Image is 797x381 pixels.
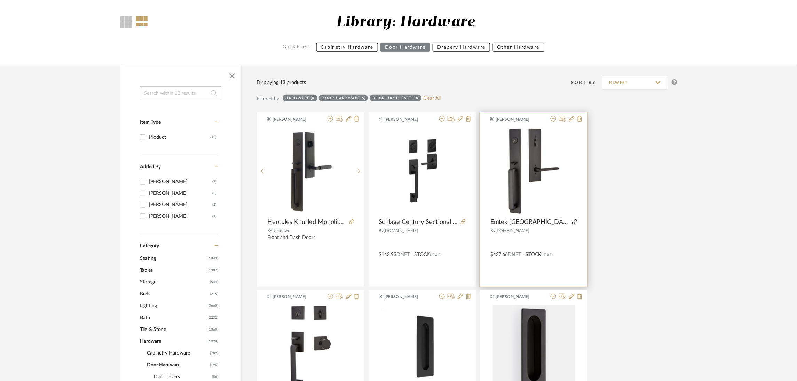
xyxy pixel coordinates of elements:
[208,300,218,311] span: (3665)
[140,252,206,264] span: Seating
[316,43,378,52] button: Cabinetry Hardware
[379,218,458,226] span: Schlage Century Sectional Cylinder Keyed Entry- Matte Black
[257,79,306,86] div: Displaying 13 products
[273,294,317,300] span: [PERSON_NAME]
[210,132,216,143] div: (13)
[272,228,290,233] span: Unknown
[379,128,466,215] img: Schlage Century Sectional Cylinder Keyed Entry- Matte Black
[147,347,208,359] span: Cabinetry Hardware
[495,228,530,233] span: [DOMAIN_NAME]
[490,252,508,257] span: $437.66
[282,127,340,215] img: Hercules Knurled Monolithic Tubular Entry Set- Black
[430,252,442,257] span: Lead
[423,95,441,101] a: Clear All
[267,228,272,233] span: By
[140,120,161,125] span: Item Type
[225,69,239,83] button: Close
[140,276,208,288] span: Storage
[384,116,428,123] span: [PERSON_NAME]
[267,218,346,226] span: Hercules Knurled Monolithic Tubular Entry Set- Black
[140,335,206,347] span: Hardware
[147,359,208,371] span: Door Hardware
[273,116,317,123] span: [PERSON_NAME]
[208,312,218,323] span: (2232)
[210,359,218,371] span: (196)
[140,300,206,312] span: Lighting
[490,228,495,233] span: By
[140,86,221,100] input: Search within 13 results
[212,211,216,222] div: (1)
[149,176,212,187] div: [PERSON_NAME]
[496,116,540,123] span: [PERSON_NAME]
[212,199,216,210] div: (2)
[278,43,314,52] label: Quick Filters
[208,253,218,264] span: (1843)
[210,348,218,359] span: (789)
[493,43,544,52] button: Other Hardware
[210,277,218,288] span: (544)
[149,132,210,143] div: Product
[149,188,212,199] div: [PERSON_NAME]
[397,252,410,257] span: DNET
[542,252,553,257] span: Lead
[212,188,216,199] div: (3)
[210,288,218,300] span: (215)
[379,252,397,257] span: $143.93
[336,14,475,31] div: Library: Hardware
[490,128,577,215] img: Emtek Lausanne Full Plate- Flat Black
[526,251,542,258] span: STOCK
[490,218,569,226] span: Emtek [GEOGRAPHIC_DATA] Full Plate- Flat Black
[140,243,159,249] span: Category
[140,312,206,324] span: Bath
[496,294,540,300] span: [PERSON_NAME]
[433,43,490,52] button: Drapery Hardware
[140,324,206,335] span: Tile & Stone
[208,324,218,335] span: (1060)
[380,43,430,52] button: Door Hardware
[257,95,279,103] div: Filtered by
[208,336,218,347] span: (1028)
[571,79,602,86] div: Sort By
[267,235,354,247] div: Front and Trash Doors
[149,199,212,210] div: [PERSON_NAME]
[208,265,218,276] span: (1387)
[140,164,161,169] span: Added By
[285,96,310,100] div: Hardware
[384,294,428,300] span: [PERSON_NAME]
[140,264,206,276] span: Tables
[415,251,430,258] span: STOCK
[379,228,384,233] span: By
[149,211,212,222] div: [PERSON_NAME]
[372,96,414,100] div: Door Handlesets
[140,288,208,300] span: Beds
[508,252,521,257] span: DNET
[384,228,418,233] span: [DOMAIN_NAME]
[322,96,361,100] div: Door Hardware
[212,176,216,187] div: (7)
